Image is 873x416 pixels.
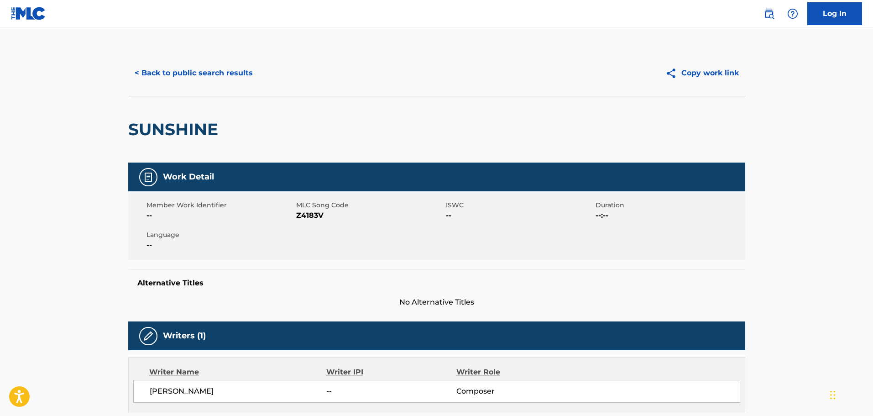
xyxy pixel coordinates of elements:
[830,381,836,409] div: Drag
[163,172,214,182] h5: Work Detail
[807,2,862,25] a: Log In
[143,331,154,342] img: Writers
[137,279,736,288] h5: Alternative Titles
[128,297,745,308] span: No Alternative Titles
[760,5,778,23] a: Public Search
[787,8,798,19] img: help
[665,68,681,79] img: Copy work link
[146,230,294,240] span: Language
[446,210,593,221] span: --
[446,200,593,210] span: ISWC
[143,172,154,183] img: Work Detail
[827,372,873,416] iframe: Chat Widget
[128,62,259,84] button: < Back to public search results
[150,386,327,397] span: [PERSON_NAME]
[784,5,802,23] div: Help
[763,8,774,19] img: search
[296,200,444,210] span: MLC Song Code
[456,386,575,397] span: Composer
[146,210,294,221] span: --
[11,7,46,20] img: MLC Logo
[659,62,745,84] button: Copy work link
[326,386,456,397] span: --
[163,331,206,341] h5: Writers (1)
[326,367,456,378] div: Writer IPI
[596,200,743,210] span: Duration
[296,210,444,221] span: Z4183V
[456,367,575,378] div: Writer Role
[146,200,294,210] span: Member Work Identifier
[146,240,294,251] span: --
[596,210,743,221] span: --:--
[128,119,223,140] h2: SUNSHINE
[149,367,327,378] div: Writer Name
